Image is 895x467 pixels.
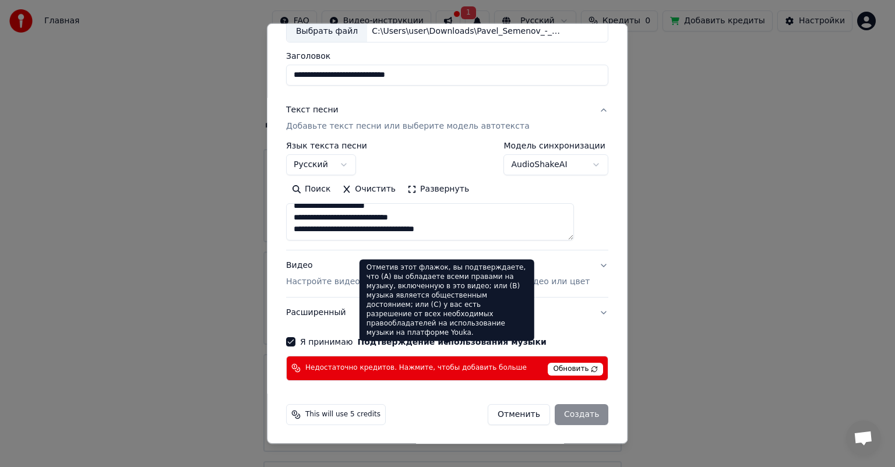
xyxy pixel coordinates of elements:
[358,338,547,346] button: Я принимаю
[286,141,608,250] div: Текст песниДобавьте текст песни или выберите модель автотекста
[286,121,530,132] p: Добавьте текст песни или выберите модель автотекста
[305,410,380,419] span: This will use 5 credits
[300,338,547,346] label: Я принимаю
[305,363,527,373] span: Недостаточно кредитов. Нажмите, чтобы добавить больше
[286,260,590,288] div: Видео
[287,21,367,42] div: Выбрать файл
[367,26,565,37] div: C:\Users\user\Downloads\Pavel_Semenov_-_Tuman_buolbut_74007065.mp3
[401,180,475,199] button: Развернуть
[286,95,608,141] button: Текст песниДобавьте текст песни или выберите модель автотекста
[286,276,590,288] p: Настройте видео караоке: используйте изображение, видео или цвет
[286,180,336,199] button: Поиск
[337,180,402,199] button: Очистить
[286,52,608,60] label: Заголовок
[504,141,609,150] label: Модель синхронизации
[360,260,534,341] div: Отметив этот флажок, вы подтверждаете, что (A) вы обладаете всеми правами на музыку, включенную в...
[286,141,367,150] label: Язык текста песни
[286,298,608,328] button: Расширенный
[286,104,339,116] div: Текст песни
[286,250,608,297] button: ВидеоНастройте видео караоке: используйте изображение, видео или цвет
[488,404,550,425] button: Отменить
[548,363,604,376] span: Обновить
